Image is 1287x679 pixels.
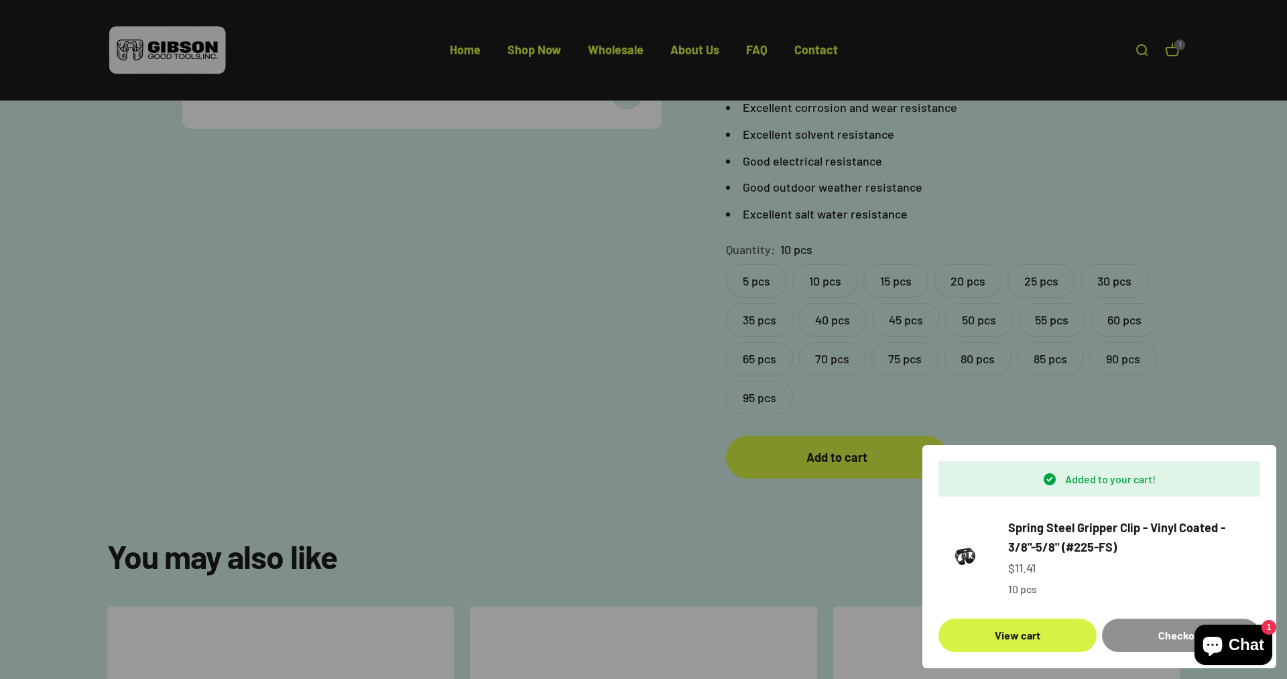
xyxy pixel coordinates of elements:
img: Gripper clip, made & shipped from the USA! [938,531,992,584]
div: Added to your cart! [938,461,1260,497]
div: Checkout [1118,627,1244,644]
button: Checkout [1102,619,1260,652]
a: View cart [938,619,1097,652]
sale-price: $11.41 [1008,558,1036,578]
a: Spring Steel Gripper Clip - Vinyl Coated - 3/8"-5/8" (#225-FS) [1008,518,1260,557]
inbox-online-store-chat: Shopify online store chat [1190,625,1276,668]
p: 10 pcs [1008,580,1260,598]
